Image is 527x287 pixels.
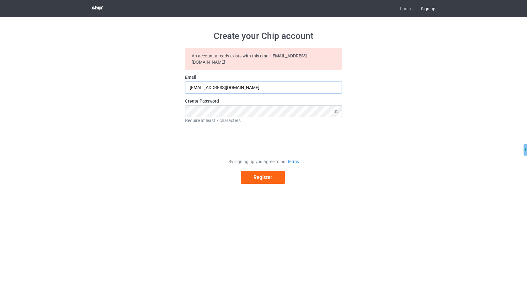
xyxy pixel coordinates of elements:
[216,128,311,152] iframe: reCAPTCHA
[185,30,342,42] h1: Create your Chip account
[92,6,103,10] img: 3d383065fc803cdd16c62507c020ddf8.png
[185,158,342,165] div: By signing up you agree to our
[185,98,342,104] label: Create Password
[185,74,342,80] label: Email
[287,159,299,164] a: Terms
[185,48,342,70] div: An account already exists with this email [EMAIL_ADDRESS][DOMAIN_NAME]
[185,117,342,124] div: Require at least 7 characters
[241,171,285,184] button: Register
